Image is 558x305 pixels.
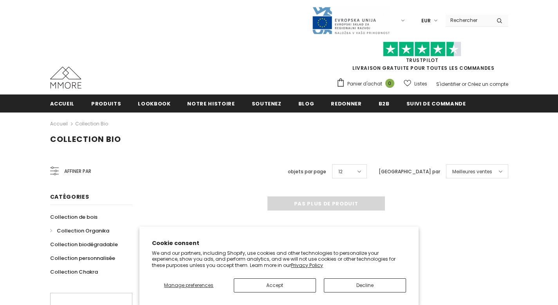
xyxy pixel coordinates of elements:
[468,81,508,87] a: Créez un compte
[406,94,466,112] a: Suivi de commande
[336,45,508,71] span: LIVRAISON GRATUITE POUR TOUTES LES COMMANDES
[234,278,316,292] button: Accept
[50,67,81,89] img: Cas MMORE
[379,94,390,112] a: B2B
[91,94,121,112] a: Produits
[288,168,326,176] label: objets par page
[50,224,109,238] a: Collection Organika
[152,250,406,269] p: We and our partners, including Shopify, use cookies and other technologies to personalize your ex...
[50,134,121,145] span: Collection Bio
[152,239,406,247] h2: Cookie consent
[383,42,461,57] img: Faites confiance aux étoiles pilotes
[414,80,427,88] span: Listes
[187,94,235,112] a: Notre histoire
[331,100,361,107] span: Redonner
[406,100,466,107] span: Suivi de commande
[138,94,170,112] a: Lookbook
[50,268,98,276] span: Collection Chakra
[50,119,68,129] a: Accueil
[50,100,75,107] span: Accueil
[50,265,98,279] a: Collection Chakra
[50,241,118,248] span: Collection biodégradable
[50,213,98,221] span: Collection de bois
[164,282,213,289] span: Manage preferences
[298,100,314,107] span: Blog
[187,100,235,107] span: Notre histoire
[57,227,109,234] span: Collection Organika
[50,193,89,201] span: Catégories
[91,100,121,107] span: Produits
[64,167,91,176] span: Affiner par
[446,15,491,26] input: Search Site
[312,6,390,35] img: Javni Razpis
[336,78,398,90] a: Panier d'achat 0
[324,278,406,292] button: Decline
[252,100,282,107] span: soutenez
[331,94,361,112] a: Redonner
[385,79,394,88] span: 0
[138,100,170,107] span: Lookbook
[452,168,492,176] span: Meilleures ventes
[379,168,440,176] label: [GEOGRAPHIC_DATA] par
[462,81,466,87] span: or
[312,17,390,24] a: Javni Razpis
[404,77,427,91] a: Listes
[421,17,431,25] span: EUR
[50,94,75,112] a: Accueil
[252,94,282,112] a: soutenez
[298,94,314,112] a: Blog
[50,251,115,265] a: Collection personnalisée
[379,100,390,107] span: B2B
[50,254,115,262] span: Collection personnalisée
[338,168,343,176] span: 12
[347,80,382,88] span: Panier d'achat
[152,278,226,292] button: Manage preferences
[436,81,460,87] a: S'identifier
[50,238,118,251] a: Collection biodégradable
[75,120,108,127] a: Collection Bio
[406,57,439,64] a: TrustPilot
[50,210,98,224] a: Collection de bois
[291,262,323,269] a: Privacy Policy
